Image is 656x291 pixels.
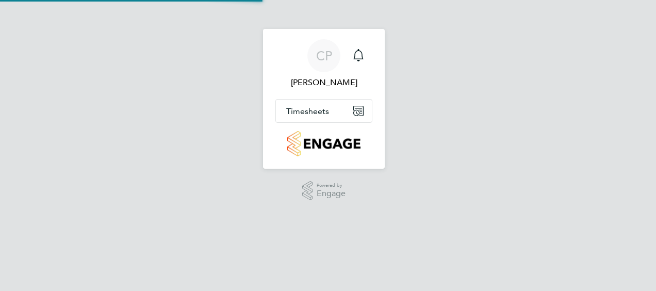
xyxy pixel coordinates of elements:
img: countryside-properties-logo-retina.png [287,131,360,156]
a: Go to home page [275,131,372,156]
button: Timesheets [276,100,372,122]
span: Engage [317,189,346,198]
span: CP [316,49,332,62]
nav: Main navigation [263,29,385,169]
a: CP[PERSON_NAME] [275,39,372,89]
span: Connor Pattenden [275,76,372,89]
span: Powered by [317,181,346,190]
span: Timesheets [286,106,329,116]
a: Powered byEngage [302,181,346,201]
